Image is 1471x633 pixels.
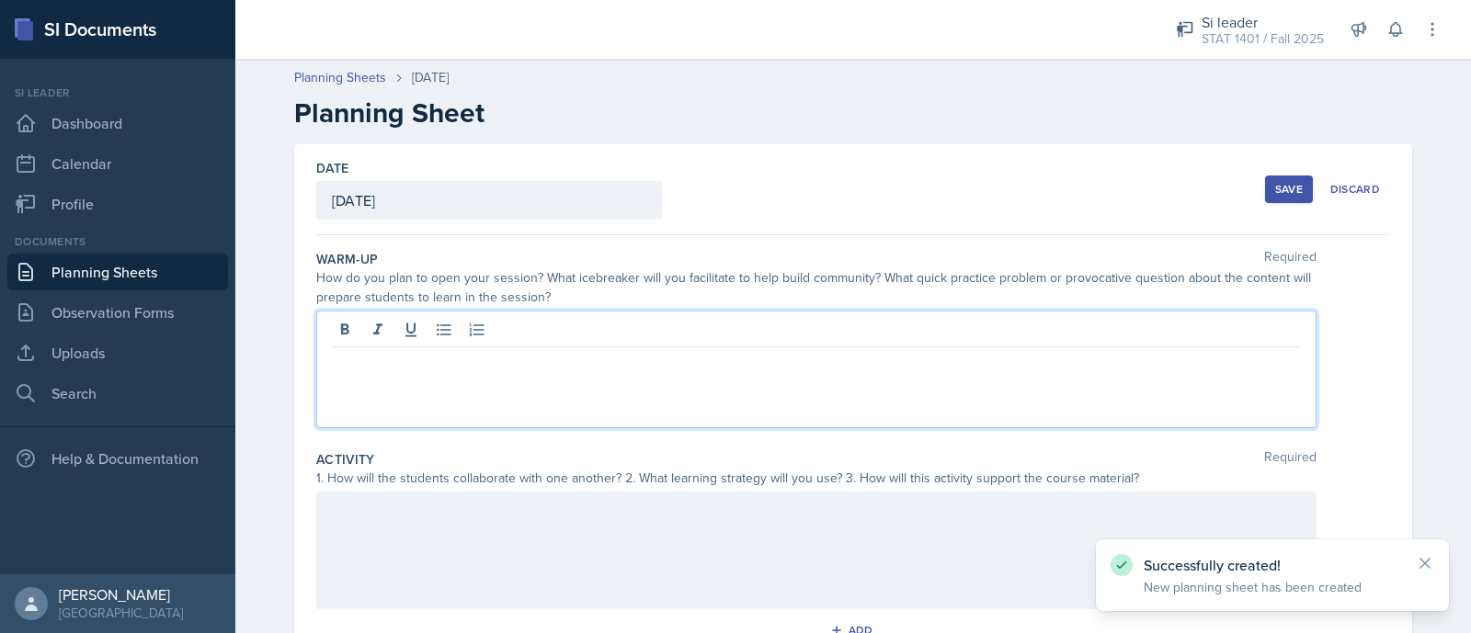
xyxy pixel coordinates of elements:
[1144,556,1401,574] p: Successfully created!
[1144,578,1401,596] p: New planning sheet has been created
[1202,11,1324,33] div: Si leader
[1320,175,1390,203] button: Discard
[294,96,1412,130] h2: Planning Sheet
[1264,250,1317,268] span: Required
[316,450,375,469] label: Activity
[1264,450,1317,469] span: Required
[7,145,228,182] a: Calendar
[7,233,228,250] div: Documents
[1202,29,1324,49] div: STAT 1401 / Fall 2025
[316,469,1317,488] div: 1. How will the students collaborate with one another? 2. What learning strategy will you use? 3....
[316,268,1317,307] div: How do you plan to open your session? What icebreaker will you facilitate to help build community...
[7,440,228,477] div: Help & Documentation
[7,334,228,371] a: Uploads
[7,186,228,222] a: Profile
[59,604,183,622] div: [GEOGRAPHIC_DATA]
[7,254,228,290] a: Planning Sheets
[7,375,228,412] a: Search
[316,250,378,268] label: Warm-Up
[412,68,449,87] div: [DATE]
[294,68,386,87] a: Planning Sheets
[7,105,228,141] a: Dashboard
[7,85,228,101] div: Si leader
[316,159,348,177] label: Date
[1275,182,1303,197] div: Save
[1265,175,1313,203] button: Save
[59,585,183,604] div: [PERSON_NAME]
[1330,182,1380,197] div: Discard
[7,294,228,331] a: Observation Forms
